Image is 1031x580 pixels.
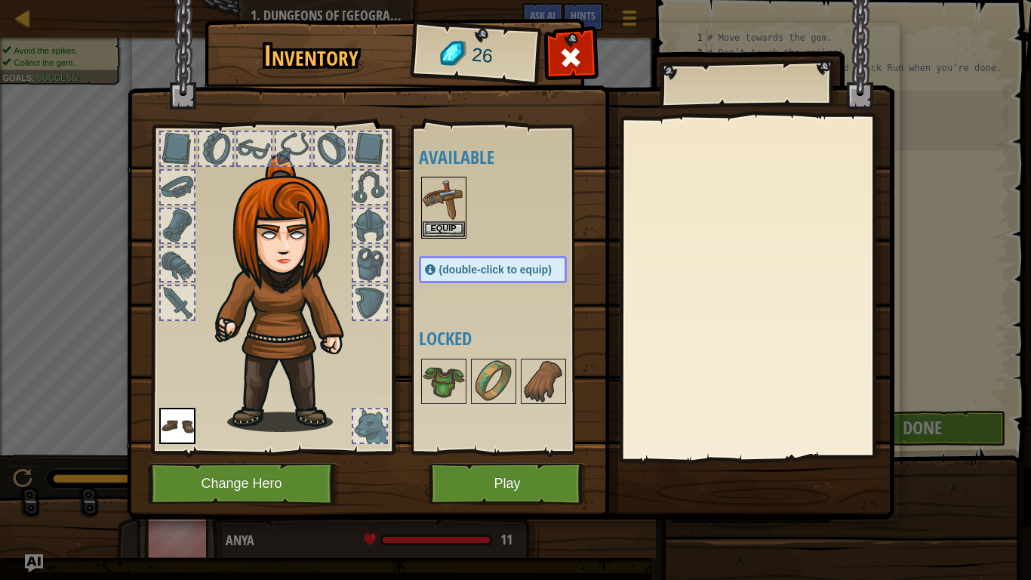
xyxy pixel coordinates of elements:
[522,360,565,403] img: portrait.png
[423,221,465,237] button: Equip
[472,360,515,403] img: portrait.png
[208,154,371,432] img: hair_f2.png
[419,147,597,167] h4: Available
[419,329,597,348] h4: Locked
[148,463,340,504] button: Change Hero
[470,42,494,70] span: 26
[159,408,195,444] img: portrait.png
[429,463,586,504] button: Play
[423,178,465,221] img: portrait.png
[423,360,465,403] img: portrait.png
[439,264,552,276] span: (double-click to equip)
[215,40,408,72] h1: Inventory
